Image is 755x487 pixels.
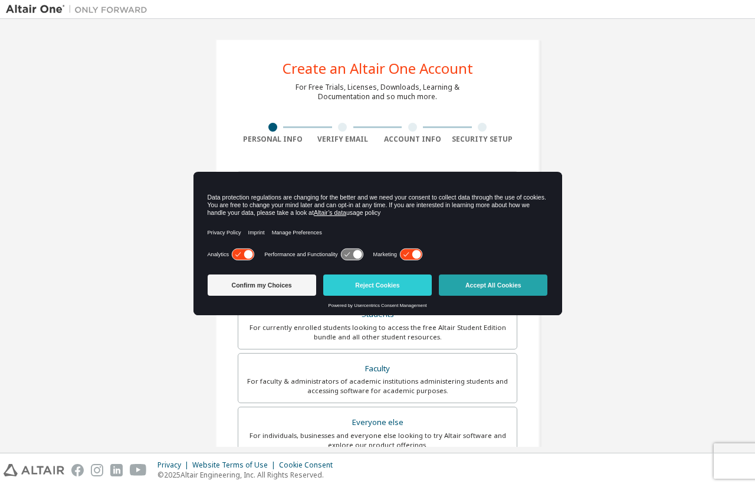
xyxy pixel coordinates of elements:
[245,377,510,396] div: For faculty & administrators of academic institutions administering students and accessing softwa...
[130,464,147,476] img: youtube.svg
[296,83,459,102] div: For Free Trials, Licenses, Downloads, Learning & Documentation and so much more.
[91,464,103,476] img: instagram.svg
[110,464,123,476] img: linkedin.svg
[238,135,308,144] div: Personal Info
[245,431,510,450] div: For individuals, businesses and everyone else looking to try Altair software and explore our prod...
[71,464,84,476] img: facebook.svg
[377,135,448,144] div: Account Info
[6,4,153,15] img: Altair One
[192,460,279,470] div: Website Terms of Use
[4,464,64,476] img: altair_logo.svg
[157,460,192,470] div: Privacy
[157,470,340,480] p: © 2025 Altair Engineering, Inc. All Rights Reserved.
[245,414,510,431] div: Everyone else
[448,135,518,144] div: Security Setup
[308,135,378,144] div: Verify Email
[279,460,340,470] div: Cookie Consent
[245,361,510,377] div: Faculty
[245,323,510,342] div: For currently enrolled students looking to access the free Altair Student Edition bundle and all ...
[283,61,473,76] div: Create an Altair One Account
